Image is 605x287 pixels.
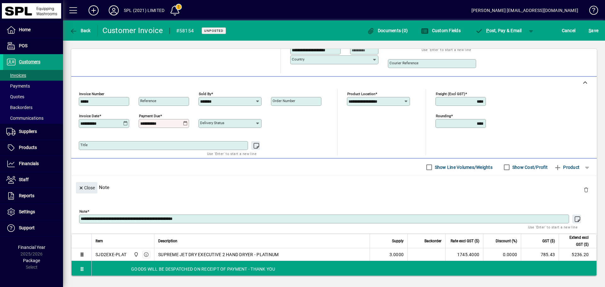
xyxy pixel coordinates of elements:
[3,70,63,81] a: Invoices
[102,26,163,36] div: Customer Invoice
[483,248,521,261] td: 0.0000
[74,185,99,190] app-page-header-button: Close
[200,121,224,125] mat-label: Delivery status
[589,26,598,36] span: ave
[554,162,579,172] span: Product
[436,114,451,118] mat-label: Rounding
[472,25,525,36] button: Post, Pay & Email
[71,176,597,199] div: Note
[392,238,404,244] span: Supply
[486,28,489,33] span: P
[79,209,87,214] mat-label: Note
[475,28,522,33] span: ost, Pay & Email
[389,251,404,258] span: 3.0000
[511,164,548,170] label: Show Cost/Profit
[560,25,577,36] button: Cancel
[95,238,103,244] span: Item
[204,29,223,33] span: Unposted
[3,204,63,220] a: Settings
[18,245,45,250] span: Financial Year
[140,99,156,103] mat-label: Reference
[273,99,295,103] mat-label: Order number
[542,238,555,244] span: GST ($)
[365,25,409,36] button: Documents (0)
[19,177,29,182] span: Staff
[3,113,63,123] a: Communications
[3,22,63,38] a: Home
[367,28,408,33] span: Documents (0)
[424,238,441,244] span: Backorder
[421,28,461,33] span: Custom Fields
[19,129,37,134] span: Suppliers
[70,28,91,33] span: Back
[139,114,160,118] mat-label: Payment due
[19,225,35,230] span: Support
[3,38,63,54] a: POS
[434,164,493,170] label: Show Line Volumes/Weights
[176,26,194,36] div: #58154
[579,182,594,197] button: Delete
[6,83,30,89] span: Payments
[76,182,97,193] button: Close
[521,248,559,261] td: 785.43
[585,1,597,22] a: Knowledge Base
[422,46,471,53] mat-hint: Use 'Enter' to start a new line
[3,81,63,91] a: Payments
[79,114,99,118] mat-label: Invoice date
[84,5,104,16] button: Add
[158,251,279,258] span: SUPREME JET DRY EXECUTIVE 2 HAND DRYER - PLATINUM
[3,220,63,236] a: Support
[436,92,465,96] mat-label: Freight (excl GST)
[528,223,578,231] mat-hint: Use 'Enter' to start a new line
[587,25,600,36] button: Save
[292,57,304,61] mat-label: Country
[19,27,31,32] span: Home
[19,209,35,214] span: Settings
[124,5,164,15] div: SPL (2021) LIMITED
[449,251,479,258] div: 1745.4000
[559,248,596,261] td: 5236.20
[451,238,479,244] span: Rate excl GST ($)
[3,140,63,156] a: Products
[104,5,124,16] button: Profile
[95,251,126,258] div: SJD2EXE-PLAT
[551,162,583,173] button: Product
[23,258,40,263] span: Package
[132,251,139,258] span: SPL (2021) Limited
[199,92,211,96] mat-label: Sold by
[19,161,39,166] span: Financials
[6,116,43,121] span: Communications
[19,59,40,64] span: Customers
[589,28,591,33] span: S
[6,105,32,110] span: Backorders
[579,187,594,192] app-page-header-button: Delete
[562,26,576,36] span: Cancel
[496,238,517,244] span: Discount (%)
[389,61,418,65] mat-label: Courier Reference
[419,25,462,36] button: Custom Fields
[3,102,63,113] a: Backorders
[19,43,27,48] span: POS
[347,92,375,96] mat-label: Product location
[471,5,578,15] div: [PERSON_NAME] [EMAIL_ADDRESS][DOMAIN_NAME]
[19,145,37,150] span: Products
[80,143,88,147] mat-label: Title
[3,91,63,102] a: Quotes
[78,183,95,193] span: Close
[158,238,177,244] span: Description
[92,261,596,277] div: GOODS WILL BE DESPATCHED ON RECEIPT OF PAYMENT - THANK YOU
[3,156,63,172] a: Financials
[19,193,34,198] span: Reports
[3,188,63,204] a: Reports
[3,124,63,140] a: Suppliers
[6,73,26,78] span: Invoices
[63,25,98,36] app-page-header-button: Back
[6,94,24,99] span: Quotes
[3,172,63,188] a: Staff
[207,150,256,157] mat-hint: Use 'Enter' to start a new line
[68,25,92,36] button: Back
[79,92,104,96] mat-label: Invoice number
[563,234,589,248] span: Extend excl GST ($)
